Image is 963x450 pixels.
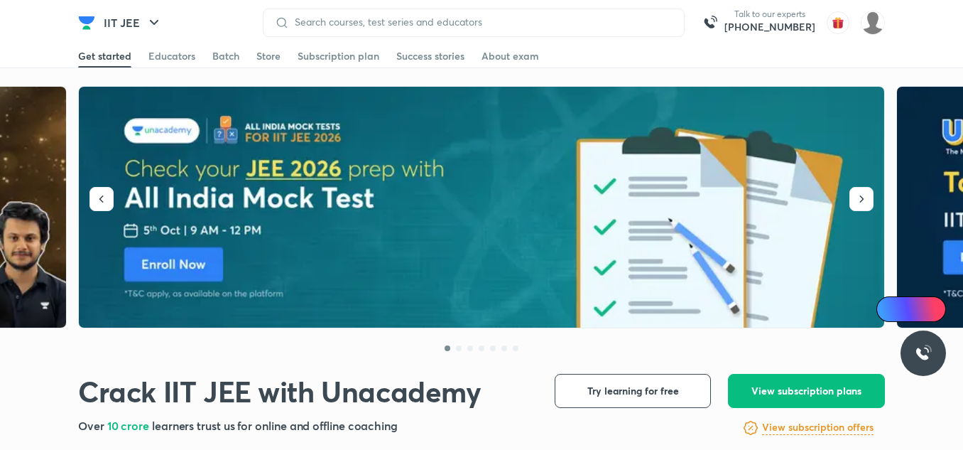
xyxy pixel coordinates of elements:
[148,49,195,63] div: Educators
[482,45,539,68] a: About exam
[78,14,95,31] img: Company Logo
[915,345,932,362] img: ttu
[696,9,724,37] img: call-us
[78,418,107,433] span: Over
[152,418,398,433] span: learners trust us for online and offline coaching
[78,374,482,409] h1: Crack IIT JEE with Unacademy
[885,304,896,315] img: Icon
[827,11,849,34] img: avatar
[289,16,673,28] input: Search courses, test series and educators
[555,374,711,408] button: Try learning for free
[482,49,539,63] div: About exam
[728,374,885,408] button: View subscription plans
[212,45,239,68] a: Batch
[148,45,195,68] a: Educators
[396,45,464,68] a: Success stories
[751,384,861,398] span: View subscription plans
[396,49,464,63] div: Success stories
[876,296,946,322] a: Ai Doubts
[724,20,815,34] a: [PHONE_NUMBER]
[256,45,281,68] a: Store
[95,9,171,37] button: IIT JEE
[78,49,131,63] div: Get started
[256,49,281,63] div: Store
[212,49,239,63] div: Batch
[298,45,379,68] a: Subscription plan
[762,419,874,436] a: View subscription offers
[78,45,131,68] a: Get started
[587,384,679,398] span: Try learning for free
[861,11,885,35] img: Shaik Khasimpeera
[724,9,815,20] p: Talk to our experts
[298,49,379,63] div: Subscription plan
[900,304,937,315] span: Ai Doubts
[107,418,152,433] span: 10 crore
[762,420,874,435] h6: View subscription offers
